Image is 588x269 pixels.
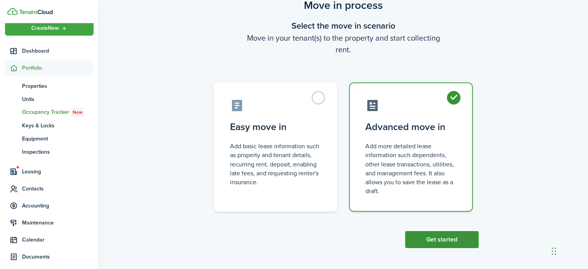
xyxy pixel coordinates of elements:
iframe: Chat Widget [549,232,588,269]
span: Dashboard [22,47,94,55]
span: Leasing [22,168,94,176]
control-radio-card-title: Advanced move in [365,120,457,134]
span: Inspections [22,148,94,156]
button: Get started [405,231,479,248]
wizard-step-header-description: Move in your tenant(s) to the property and start collecting rent. [208,32,479,55]
span: Units [22,95,94,103]
span: Create New [31,26,59,31]
img: TenantCloud [7,8,18,15]
span: Contacts [22,185,94,193]
a: Properties [5,79,94,93]
control-radio-card-description: Add more detailed lease information such dependents, other lease transactions, utilities, and man... [365,142,457,195]
a: Keys & Locks [5,119,94,132]
div: Drag [552,240,556,263]
span: Accounting [22,202,94,210]
control-radio-card-description: Add basic lease information such as property and tenant details, recurring rent, deposit, enablin... [230,142,321,187]
span: Properties [22,82,94,90]
span: Equipment [22,135,94,143]
control-radio-card-title: Easy move in [230,120,321,134]
span: Keys & Locks [22,122,94,130]
button: Open menu [5,21,94,36]
span: Calendar [22,236,94,244]
a: Units [5,93,94,106]
a: Equipment [5,132,94,145]
span: Maintenance [22,219,94,227]
a: Inspections [5,145,94,158]
a: Dashboard [5,43,94,58]
span: Documents [22,253,94,261]
a: Occupancy TrackerNew [5,106,94,119]
img: TenantCloud [19,10,53,14]
span: New [73,109,82,116]
span: Occupancy Tracker [22,108,94,117]
span: Portfolio [22,64,94,72]
wizard-step-header-title: Select the move in scenario [208,19,479,32]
